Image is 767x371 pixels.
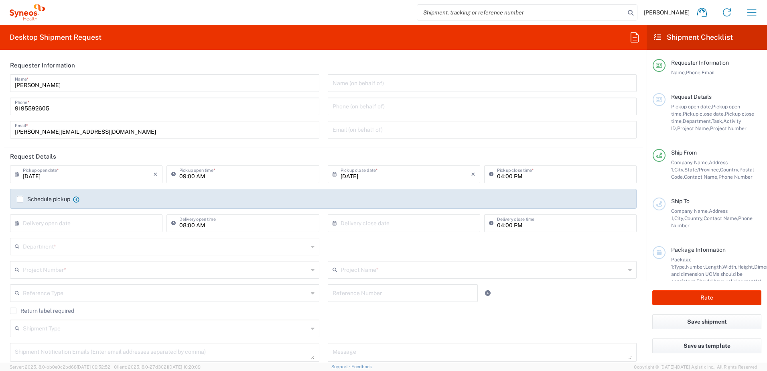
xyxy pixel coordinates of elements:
span: Request Details [671,94,712,100]
span: Ship From [671,149,697,156]
span: Email [702,69,715,75]
span: State/Province, [684,167,720,173]
a: Feedback [351,364,372,369]
span: Company Name, [671,159,709,165]
span: City, [674,215,684,221]
span: Country, [720,167,739,173]
h2: Requester Information [10,61,75,69]
span: Pickup close date, [683,111,725,117]
span: Contact Name, [684,174,718,180]
span: Task, [712,118,723,124]
span: City, [674,167,684,173]
span: Server: 2025.18.0-bb0e0c2bd68 [10,365,110,369]
span: Country, [684,215,704,221]
span: Project Number [710,125,747,131]
i: × [153,168,158,181]
a: Add Reference [482,287,493,299]
span: Width, [722,264,737,270]
h2: Desktop Shipment Request [10,33,101,42]
span: Copyright © [DATE]-[DATE] Agistix Inc., All Rights Reserved [634,363,757,371]
label: Schedule pickup [17,196,70,202]
span: Type, [674,264,686,270]
span: Department, [683,118,712,124]
span: Name, [671,69,686,75]
span: Requester Information [671,59,729,66]
span: Company Name, [671,208,709,214]
button: Save shipment [652,314,761,329]
span: Contact Name, [704,215,738,221]
span: Length, [705,264,722,270]
span: Height, [737,264,754,270]
span: Phone Number [718,174,753,180]
span: Project Name, [677,125,710,131]
h2: Shipment Checklist [654,33,733,42]
a: Support [331,364,351,369]
span: Pickup open date, [671,104,712,110]
button: Save as template [652,338,761,353]
label: Return label required [10,308,74,314]
h2: Request Details [10,153,56,161]
span: Ship To [671,198,690,204]
span: Should have valid content(s) [696,278,761,284]
span: Phone, [686,69,702,75]
span: Number, [686,264,705,270]
span: [DATE] 09:52:52 [77,365,110,369]
input: Shipment, tracking or reference number [417,5,625,20]
span: Package 1: [671,257,692,270]
span: [DATE] 10:20:09 [168,365,201,369]
span: Client: 2025.18.0-27d3021 [114,365,201,369]
span: Package Information [671,247,726,253]
span: [PERSON_NAME] [644,9,690,16]
button: Rate [652,290,761,305]
i: × [471,168,475,181]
